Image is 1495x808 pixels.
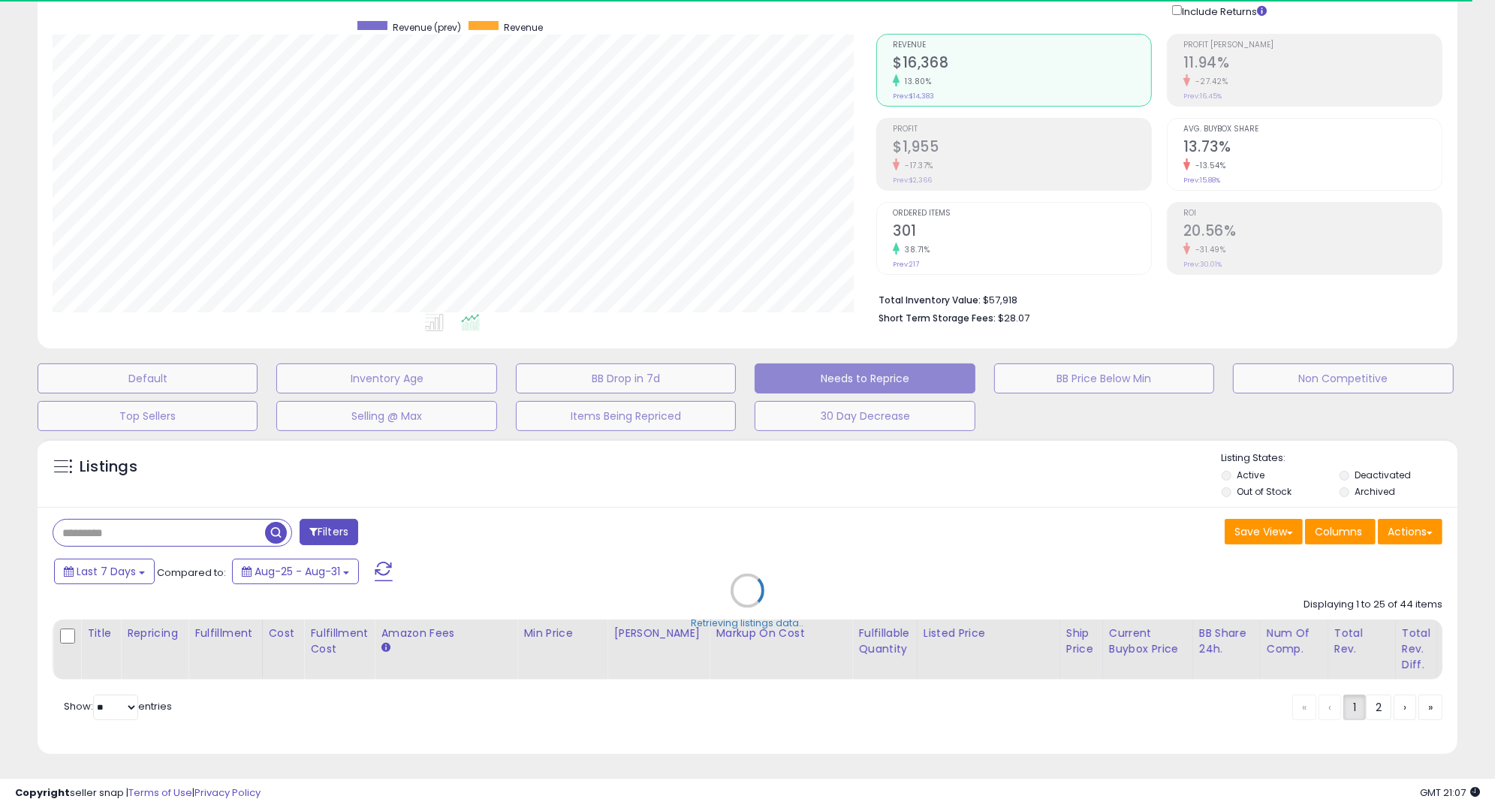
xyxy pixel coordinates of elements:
[755,363,975,393] button: Needs to Reprice
[504,21,543,34] span: Revenue
[900,244,930,255] small: 38.71%
[1190,76,1228,87] small: -27.42%
[1420,785,1480,800] span: 2025-09-8 21:07 GMT
[879,294,981,306] b: Total Inventory Value:
[1183,222,1442,243] h2: 20.56%
[1183,54,1442,74] h2: 11.94%
[1183,92,1222,101] small: Prev: 16.45%
[276,401,496,431] button: Selling @ Max
[900,76,931,87] small: 13.80%
[194,785,261,800] a: Privacy Policy
[893,222,1151,243] h2: 301
[893,260,919,269] small: Prev: 217
[755,401,975,431] button: 30 Day Decrease
[276,363,496,393] button: Inventory Age
[893,41,1151,50] span: Revenue
[1190,160,1226,171] small: -13.54%
[1183,210,1442,218] span: ROI
[1183,125,1442,134] span: Avg. Buybox Share
[1190,244,1226,255] small: -31.49%
[879,312,996,324] b: Short Term Storage Fees:
[38,401,258,431] button: Top Sellers
[893,125,1151,134] span: Profit
[893,92,934,101] small: Prev: $14,383
[516,401,736,431] button: Items Being Repriced
[1183,260,1222,269] small: Prev: 30.01%
[692,617,804,630] div: Retrieving listings data..
[893,210,1151,218] span: Ordered Items
[15,786,261,800] div: seller snap | |
[15,785,70,800] strong: Copyright
[879,290,1431,308] li: $57,918
[893,54,1151,74] h2: $16,368
[1183,41,1442,50] span: Profit [PERSON_NAME]
[1161,2,1285,19] div: Include Returns
[900,160,933,171] small: -17.37%
[516,363,736,393] button: BB Drop in 7d
[393,21,461,34] span: Revenue (prev)
[893,138,1151,158] h2: $1,955
[1183,138,1442,158] h2: 13.73%
[1183,176,1220,185] small: Prev: 15.88%
[893,176,932,185] small: Prev: $2,366
[998,311,1029,325] span: $28.07
[1233,363,1453,393] button: Non Competitive
[38,363,258,393] button: Default
[128,785,192,800] a: Terms of Use
[994,363,1214,393] button: BB Price Below Min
